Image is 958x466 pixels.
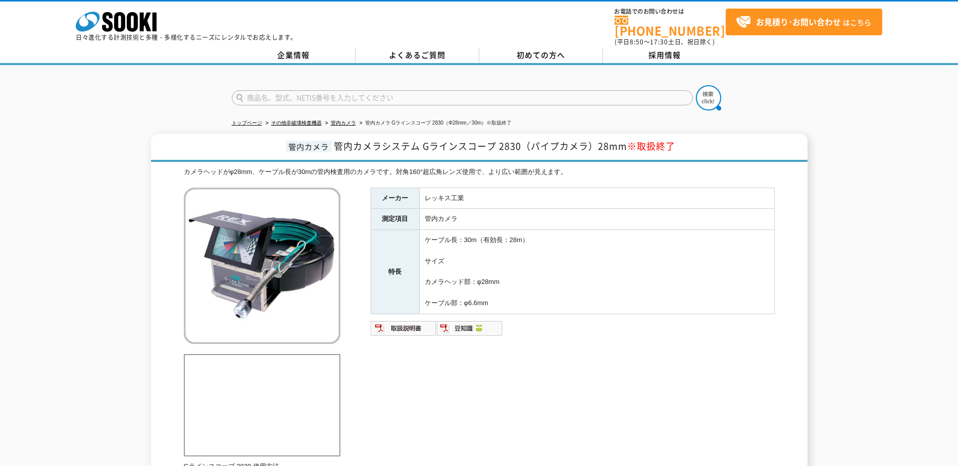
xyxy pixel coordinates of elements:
div: カメラヘッドがφ28mm、ケーブル長が30mの管内検査用のカメラです。対角160°超広角レンズ使用で、より広い範囲が見えます。 [184,167,775,178]
a: 取扱説明書 [371,327,437,334]
a: 採用情報 [603,48,727,63]
strong: お見積り･お問い合わせ [756,16,841,28]
span: はこちら [736,15,871,30]
a: 豆知識 [437,327,503,334]
td: 管内カメラ [419,209,774,230]
a: [PHONE_NUMBER] [615,16,726,36]
a: 企業情報 [232,48,356,63]
a: トップページ [232,120,262,126]
span: 8:50 [630,37,644,46]
th: メーカー [371,188,419,209]
a: その他非破壊検査機器 [271,120,322,126]
span: (平日 ～ 土日、祝日除く) [615,37,715,46]
a: よくあるご質問 [356,48,479,63]
th: 特長 [371,230,419,314]
img: 取扱説明書 [371,320,437,336]
a: 初めての方へ [479,48,603,63]
span: 17:30 [650,37,668,46]
td: ケーブル長：30m（有効長：28m） サイズ カメラヘッド部：φ28mm ケーブル部：φ6.6mm [419,230,774,314]
a: 管内カメラ [331,120,356,126]
span: 管内カメラ [286,141,331,152]
span: ※取扱終了 [627,139,675,153]
span: お電話でのお問い合わせは [615,9,726,15]
span: 初めての方へ [517,49,565,61]
input: 商品名、型式、NETIS番号を入力してください [232,90,693,105]
p: 日々進化する計測技術と多種・多様化するニーズにレンタルでお応えします。 [76,34,297,40]
span: 管内カメラシステム Gラインスコープ 2830（パイプカメラ）28mm [334,139,675,153]
td: レッキス工業 [419,188,774,209]
th: 測定項目 [371,209,419,230]
img: 豆知識 [437,320,503,336]
a: お見積り･お問い合わせはこちら [726,9,882,35]
img: btn_search.png [696,85,721,110]
img: 管内カメラ Gラインスコープ 2830（Φ28mm／30m）※取扱終了 [184,188,340,344]
li: 管内カメラ Gラインスコープ 2830（Φ28mm／30m）※取扱終了 [358,118,512,129]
